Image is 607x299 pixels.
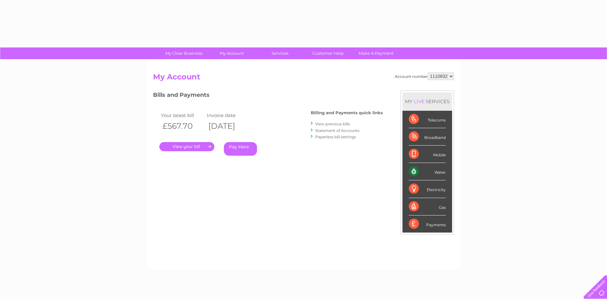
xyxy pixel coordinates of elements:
div: MY SERVICES [402,92,452,110]
a: Statement of Accounts [315,128,359,133]
h4: Billing and Payments quick links [311,110,383,115]
a: Services [254,47,306,59]
a: Paperless bill settings [315,134,356,139]
div: Account number [395,72,454,80]
a: . [159,142,214,151]
div: Gas [409,198,446,215]
a: My Account [206,47,258,59]
div: Mobile [409,146,446,163]
div: Payments [409,215,446,233]
th: [DATE] [205,120,251,133]
h3: Bills and Payments [153,90,383,102]
th: £567.70 [159,120,205,133]
a: Make A Payment [350,47,402,59]
a: View previous bills [315,121,350,126]
h2: My Account [153,72,454,84]
td: Invoice date [205,111,251,120]
div: Electricity [409,180,446,198]
a: Pay Here [224,142,257,156]
a: My Clear Business [158,47,210,59]
a: Customer Help [302,47,354,59]
div: LIVE [413,98,426,104]
div: Telecoms [409,111,446,128]
td: Your latest bill [159,111,205,120]
div: Water [409,163,446,180]
div: Broadband [409,128,446,146]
